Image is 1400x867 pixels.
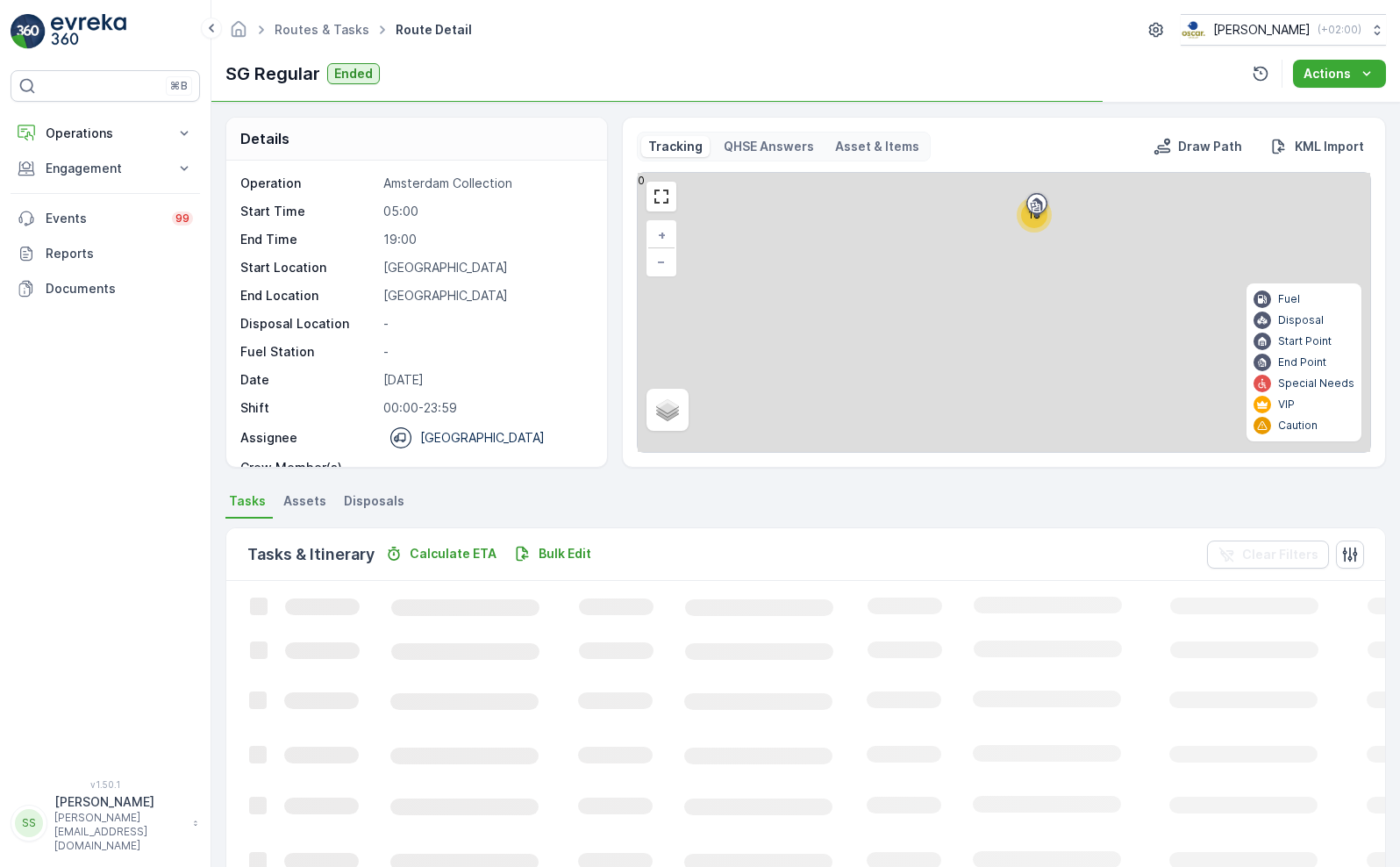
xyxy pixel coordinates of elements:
button: Bulk Edit [507,543,598,564]
span: v 1.50.1 [11,779,200,790]
p: Assignee [240,429,297,447]
span: − [657,254,666,269]
span: Assets [283,492,326,510]
div: 0 [638,173,1370,452]
span: + [658,227,666,242]
p: End Time [240,231,376,248]
a: Zoom Out [648,248,675,275]
p: Tasks & Itinerary [247,542,375,567]
p: - [383,459,588,476]
p: Operations [46,125,165,142]
a: Routes & Tasks [275,22,369,37]
a: View Fullscreen [648,183,675,210]
div: SS [15,809,43,837]
p: Calculate ETA [410,545,496,562]
button: [PERSON_NAME](+02:00) [1181,14,1386,46]
p: End Location [240,287,376,305]
button: Calculate ETA [378,543,504,564]
p: End Point [1278,355,1326,369]
p: Operation [240,175,376,192]
p: Documents [46,280,193,297]
a: Events99 [11,201,200,236]
p: Date [240,371,376,389]
img: logo [11,14,46,49]
img: logo_light-DOdMpM7g.png [51,14,126,49]
p: Start Point [1278,334,1332,348]
p: Disposal [1278,313,1324,327]
p: Events [46,210,161,227]
a: Layers [648,391,687,429]
p: Disposal Location [240,315,376,333]
p: [DATE] [383,371,588,389]
button: Engagement [11,151,200,186]
p: Reports [46,245,193,262]
p: - [383,343,588,361]
p: Ended [334,65,373,82]
p: Shift [240,399,376,417]
p: SG Regular [225,61,320,87]
p: Fuel [1278,292,1300,306]
button: KML Import [1263,136,1371,157]
p: Clear Filters [1242,546,1318,563]
p: Bulk Edit [539,545,591,562]
button: Ended [327,63,380,84]
img: basis-logo_rgb2x.png [1181,20,1206,39]
p: Draw Path [1178,138,1242,155]
button: Operations [11,116,200,151]
a: Documents [11,271,200,306]
p: ⌘B [170,79,188,93]
p: Asset & Items [835,138,919,155]
p: - [383,315,588,333]
p: [PERSON_NAME] [54,793,184,811]
p: 05:00 [383,203,588,220]
span: Route Detail [392,21,475,39]
span: Tasks [229,492,266,510]
p: [PERSON_NAME][EMAIL_ADDRESS][DOMAIN_NAME] [54,811,184,853]
p: VIP [1278,398,1295,412]
p: 99 [175,211,189,226]
p: Tracking [648,138,703,155]
p: Start Time [240,203,376,220]
p: [PERSON_NAME] [1213,21,1311,39]
p: Details [240,128,289,149]
p: [GEOGRAPHIC_DATA] [383,259,588,276]
button: Actions [1293,60,1386,88]
p: [GEOGRAPHIC_DATA] [383,287,588,305]
button: Draw Path [1146,136,1249,157]
p: Actions [1304,65,1351,82]
p: ( +02:00 ) [1318,23,1361,37]
span: Disposals [344,492,404,510]
p: Crew Member(s) [240,459,376,476]
div: 18 [1017,197,1052,233]
p: Amsterdam Collection [383,175,588,192]
p: Start Location [240,259,376,276]
p: Caution [1278,419,1318,433]
button: Clear Filters [1207,541,1329,569]
p: KML Import [1295,138,1364,155]
a: Zoom In [648,222,675,248]
a: Homepage [229,26,248,41]
p: [GEOGRAPHIC_DATA] [420,429,545,447]
p: QHSE Answers [724,138,814,155]
p: 00:00-23:59 [383,399,588,417]
a: Reports [11,236,200,271]
p: Engagement [46,160,165,177]
p: Special Needs [1278,376,1354,391]
button: SS[PERSON_NAME][PERSON_NAME][EMAIL_ADDRESS][DOMAIN_NAME] [11,793,200,853]
p: Fuel Station [240,343,376,361]
p: 19:00 [383,231,588,248]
